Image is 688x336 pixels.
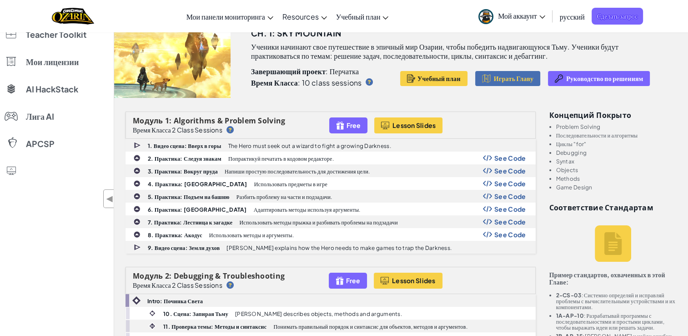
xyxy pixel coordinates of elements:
[331,4,393,29] a: Учебный план
[236,194,332,200] p: Разбить проблему на части и подзадачи.
[483,193,492,199] img: Show Code Logo
[336,120,344,131] img: IconFreeLevelv2.svg
[556,132,677,138] li: Последовательности и алгоритмы
[556,124,677,130] li: Problem Solving
[494,193,526,200] span: See Code
[147,298,203,305] b: Intro: Починка Света
[132,296,141,305] img: IconIntro.svg
[126,203,536,215] a: 6. Практика: [GEOGRAPHIC_DATA] Адаптировать методы используя аргументы. Show Code Logo See Code
[148,219,232,226] b: 7. Практика: Лестница к загадке
[548,71,650,86] button: Руководство по решениям
[226,126,234,133] img: IconHint.svg
[228,143,391,149] p: The Hero must seek out a wizard to fight a growing Darkness.
[592,8,643,25] span: Сделать запрос
[556,158,677,164] li: Syntax
[133,126,222,133] p: Время Класса 2 Class Sessions
[126,164,536,177] a: 3. Практика: Вокруг пруда Напиши простую последовательность для достижения цели. Show Code Logo S...
[566,75,643,82] span: Руководство по решениям
[475,71,540,86] button: Играть Главу
[336,12,381,21] span: Учебный план
[148,193,230,200] b: 5. Практика: Подъем на башню
[556,312,584,319] b: 1A-AP-10
[174,116,286,126] span: Algorithms & Problem Solving
[126,152,536,164] a: 2. Практика: Следуя знакам Попрактикуй печатать в кодовом редакторе. Show Code Logo See Code
[555,4,589,29] a: русский
[148,232,202,239] b: 8. Практика: Акодус
[133,218,141,225] img: IconPracticeLevel.svg
[483,206,492,212] img: Show Code Logo
[133,116,163,126] span: Модуль
[549,112,677,119] h3: Концепций покрыто
[549,271,677,285] p: Пример стандартов, охваченных в этой Главе:
[52,7,94,25] a: Ozaria by CodeCombat logo
[148,168,218,175] b: 3. Практика: Вокруг пруда
[126,320,536,332] a: 11. Проверка темы: Методы и синтаксис Понимать правильный порядок и синтаксис для объектов, метод...
[209,232,294,238] p: Использовать методы и аргументы.
[494,167,526,174] span: See Code
[366,78,373,86] img: IconHint.svg
[148,143,221,149] b: 1. Видео сцена: Вверх в горы
[282,12,319,21] span: Resources
[133,193,141,200] img: IconPracticeLevel.svg
[556,313,677,331] li: : Разрабатывай программы с последовательностями и простыми циклами, чтобы выражать идеи или решат...
[251,66,326,76] b: Завершающий проект
[163,311,228,317] b: 10. Сцена: Запирая Тьму
[134,243,142,252] img: IconCutscene.svg
[251,78,362,87] p: : 10 class sessions
[134,141,142,150] img: IconCutscene.svg
[494,231,526,238] span: See Code
[556,292,582,299] b: 2-CS-03
[556,141,677,147] li: Циклы "for"
[26,31,86,39] span: Teacher Toolkit
[254,207,361,213] p: Адаптировать методы используя аргументы.
[148,322,156,330] img: IconInteractive.svg
[483,180,492,187] img: Show Code Logo
[474,2,550,31] a: Мой аккаунт
[148,206,247,213] b: 6. Практика: [GEOGRAPHIC_DATA]
[273,324,467,330] p: Понимать правильный порядок и синтаксис для объектов, методов и аргументов.
[251,78,298,87] b: Время Класса
[392,277,436,284] span: Lesson Slides
[374,117,443,133] button: Lesson Slides
[106,192,114,205] span: ◀
[498,11,545,20] span: Мой аккаунт
[251,67,396,76] p: : Перчатка
[494,75,533,82] span: Играть Главу
[549,204,677,212] h3: Соответствие стандартам
[126,190,536,203] a: 5. Практика: Подъем на башню Разбить проблему на части и подзадачи. Show Code Logo See Code
[494,154,526,162] span: See Code
[186,12,265,21] span: Мои панели мониторинга
[165,271,172,281] span: 2:
[494,205,526,213] span: See Code
[133,231,141,238] img: IconPracticeLevel.svg
[133,281,222,289] p: Время Класса 2 Class Sessions
[182,4,278,29] a: Мои панели мониторинга
[148,181,247,188] b: 4. Практика: [GEOGRAPHIC_DATA]
[374,273,442,289] button: Lesson Slides
[126,241,536,254] a: 9. Видео сцена: Земли духов [PERSON_NAME] explains how the Hero needs to make games to trap the D...
[148,244,220,251] b: 9. Видео сцена: Земли духов
[251,26,341,40] h3: Ch. 1: Sky Mountain
[478,9,493,24] img: avatar
[26,112,54,121] span: Лига AI
[556,176,677,182] li: Methods
[126,139,536,152] a: 1. Видео сцена: Вверх в горы The Hero must seek out a wizard to fight a growing Darkness.
[556,184,677,190] li: Game Design
[126,215,536,228] a: 7. Практика: Лестница к загадке Использовать методы прыжка и разбивать проблемы на подзадачи Show...
[126,228,536,241] a: 8. Практика: Акодус Использовать методы и аргументы. Show Code Logo See Code
[556,167,677,173] li: Objects
[148,309,156,317] img: IconCinematic.svg
[148,155,221,162] b: 2. Практика: Следуя знакам
[239,219,397,225] p: Использовать методы прыжка и разбивать проблемы на подзадачи
[225,168,370,174] p: Напиши простую последовательность для достижения цели.
[494,218,526,225] span: See Code
[346,277,360,284] span: Free
[400,71,467,86] button: Учебный план
[556,292,677,310] li: : Системно определяй и исправляй проблемы с вычислительными устройствами и их компонентами.
[560,12,585,21] span: русский
[251,42,654,61] p: Ученики начинают свое путешествие в эпичный мир Озарии, чтобы победить надвигающуюся Тьму. Ученик...
[235,311,402,317] p: [PERSON_NAME] describes objects, methods and arguments.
